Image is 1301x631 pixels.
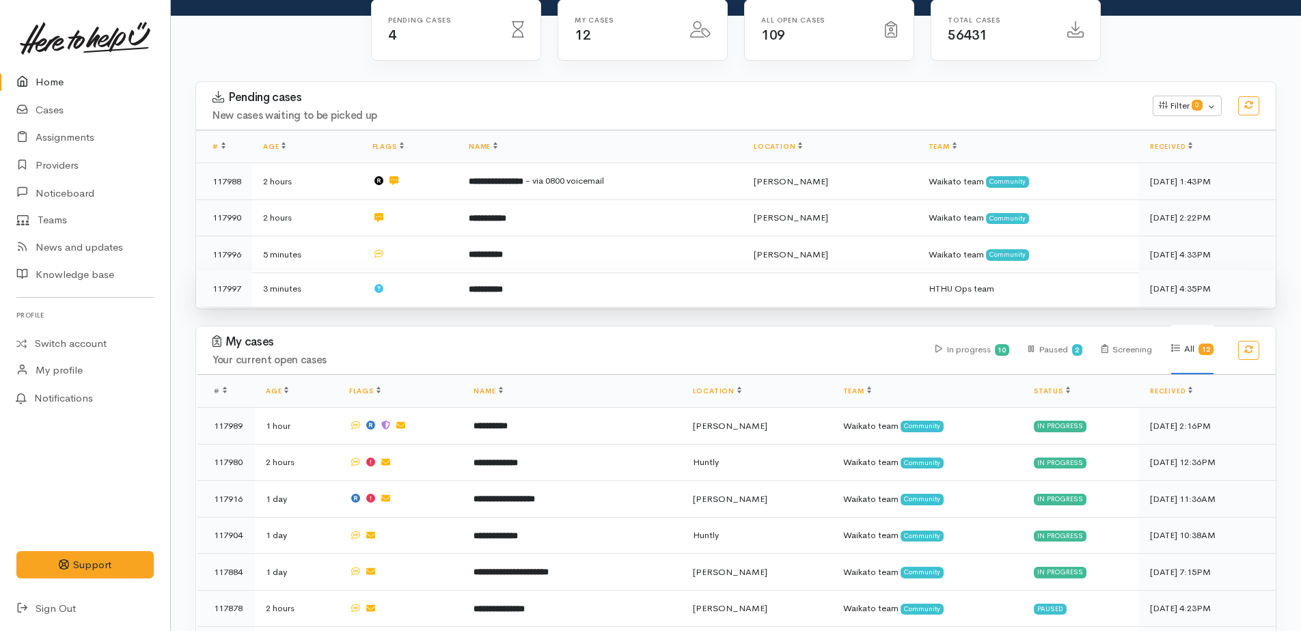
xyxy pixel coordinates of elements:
[986,213,1029,224] span: Community
[266,387,288,395] a: Age
[196,163,252,200] td: 117988
[213,91,1136,104] h3: Pending cases
[986,176,1029,187] span: Community
[263,142,286,151] a: Age
[918,236,1139,273] td: Waikato team
[901,458,944,468] span: Community
[1150,142,1192,151] a: Received
[196,270,252,307] td: 117997
[901,421,944,432] span: Community
[388,16,495,24] h6: Pending cases
[213,335,919,349] h3: My cases
[255,590,338,627] td: 2 hours
[693,529,719,541] span: Huntly
[693,493,767,505] span: [PERSON_NAME]
[693,456,719,468] span: Huntly
[1034,494,1086,505] div: In progress
[252,163,361,200] td: 2 hours
[832,408,1023,445] td: Waikato team
[197,408,255,445] td: 117989
[1139,590,1276,627] td: [DATE] 4:23PM
[1139,444,1276,481] td: [DATE] 12:36PM
[197,554,255,591] td: 117884
[255,408,338,445] td: 1 hour
[754,212,828,223] span: [PERSON_NAME]
[372,142,404,151] a: Flags
[525,175,604,186] span: - via 0800 voicemail
[948,16,1051,24] h6: Total cases
[1171,325,1214,374] div: All
[1034,604,1067,615] div: Paused
[1034,567,1086,578] div: In progress
[1150,387,1192,395] a: Received
[1139,270,1276,307] td: [DATE] 4:35PM
[901,494,944,505] span: Community
[349,387,381,395] a: Flags
[1034,387,1070,395] a: Status
[832,590,1023,627] td: Waikato team
[1139,236,1276,273] td: [DATE] 4:33PM
[255,481,338,518] td: 1 day
[986,249,1029,260] span: Community
[474,387,502,395] a: Name
[1139,517,1276,554] td: [DATE] 10:38AM
[843,387,871,395] a: Team
[1153,96,1222,116] button: Filter0
[1192,100,1203,111] span: 0
[948,27,987,44] span: 56431
[918,270,1139,307] td: HTHU Ops team
[761,16,868,24] h6: All Open cases
[761,27,785,44] span: 109
[1034,458,1086,468] div: In progress
[197,444,255,481] td: 117980
[832,517,1023,554] td: Waikato team
[196,236,252,273] td: 117996
[255,444,338,481] td: 2 hours
[693,420,767,432] span: [PERSON_NAME]
[918,163,1139,200] td: Waikato team
[935,326,1010,374] div: In progress
[832,554,1023,591] td: Waikato team
[1101,326,1152,374] div: Screening
[1139,554,1276,591] td: [DATE] 7:15PM
[214,387,227,395] span: #
[929,142,957,151] a: Team
[213,110,1136,122] h4: New cases waiting to be picked up
[16,306,154,324] h6: Profile
[1139,481,1276,518] td: [DATE] 11:36AM
[197,590,255,627] td: 117878
[1139,199,1276,236] td: [DATE] 2:22PM
[754,176,828,187] span: [PERSON_NAME]
[197,481,255,518] td: 117916
[693,602,767,614] span: [PERSON_NAME]
[388,27,396,44] span: 4
[918,199,1139,236] td: Waikato team
[1202,345,1210,354] b: 12
[255,517,338,554] td: 1 day
[998,346,1006,354] b: 10
[832,444,1023,481] td: Waikato team
[901,531,944,542] span: Community
[1139,408,1276,445] td: [DATE] 2:16PM
[252,199,361,236] td: 2 hours
[832,481,1023,518] td: Waikato team
[901,567,944,578] span: Community
[213,142,225,151] a: #
[754,142,802,151] a: Location
[1139,163,1276,200] td: [DATE] 1:43PM
[1075,346,1079,354] b: 2
[754,249,828,260] span: [PERSON_NAME]
[255,554,338,591] td: 1 day
[693,566,767,578] span: [PERSON_NAME]
[575,27,590,44] span: 12
[252,270,361,307] td: 3 minutes
[252,236,361,273] td: 5 minutes
[575,16,674,24] h6: My cases
[1034,421,1086,432] div: In progress
[901,604,944,615] span: Community
[693,387,741,395] a: Location
[213,354,919,366] h4: Your current open cases
[1034,531,1086,542] div: In progress
[197,517,255,554] td: 117904
[1028,326,1082,374] div: Paused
